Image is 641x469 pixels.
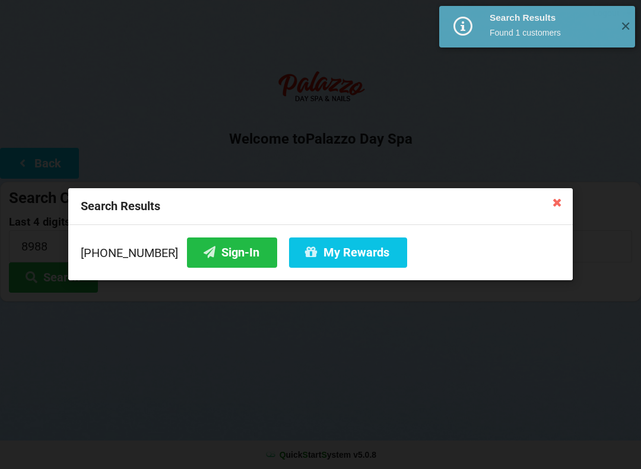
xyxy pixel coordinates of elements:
div: Search Results [490,12,611,24]
div: Found 1 customers [490,27,611,39]
div: [PHONE_NUMBER] [81,237,560,268]
button: My Rewards [289,237,407,268]
div: Search Results [68,188,573,225]
button: Sign-In [187,237,277,268]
